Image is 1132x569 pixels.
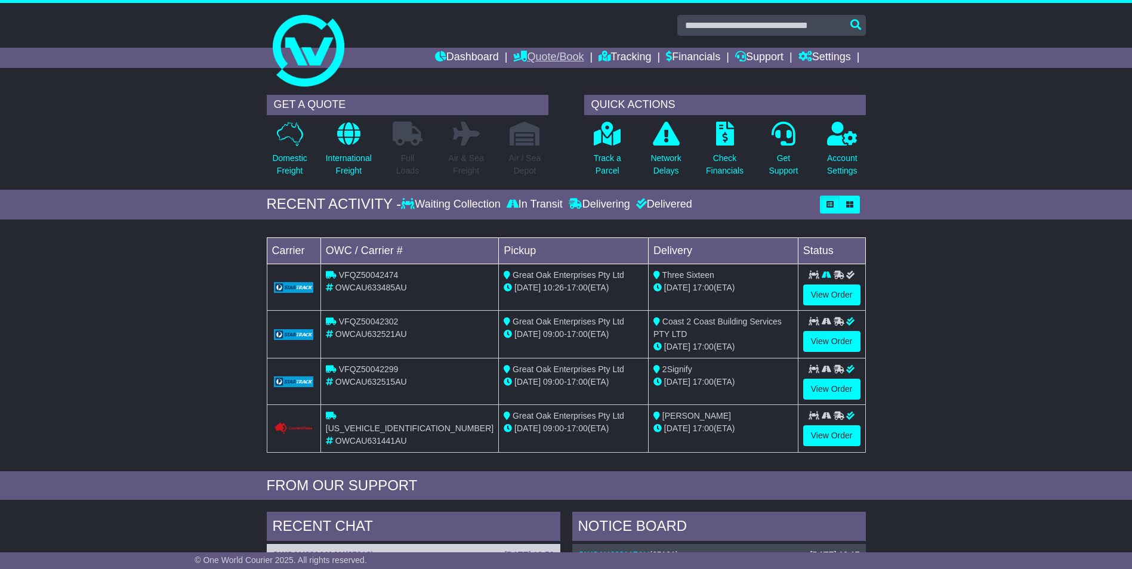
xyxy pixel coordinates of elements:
img: GetCarrierServiceLogo [274,329,313,340]
a: View Order [803,379,860,400]
a: AccountSettings [826,121,858,184]
a: CheckFinancials [705,121,744,184]
span: 09:00 [543,377,564,386]
div: [DATE] 10:50 [504,550,554,560]
a: View Order [803,425,860,446]
div: Delivering [566,198,633,211]
a: NetworkDelays [650,121,681,184]
p: Get Support [769,152,798,177]
a: OWCAU631441AU [273,550,345,559]
span: VFQZ50042299 [339,364,399,374]
div: ( ) [273,550,554,560]
a: Quote/Book [513,48,584,68]
div: - (ETA) [504,282,643,294]
span: [DATE] [664,423,690,433]
div: (ETA) [653,422,793,435]
td: Carrier [267,237,320,264]
div: Waiting Collection [401,198,503,211]
span: 17:00 [567,329,588,339]
div: FROM OUR SUPPORT [267,477,866,494]
a: View Order [803,284,860,305]
div: RECENT CHAT [267,512,560,544]
a: Support [735,48,784,68]
span: [DATE] [664,283,690,292]
span: [DATE] [664,342,690,351]
div: - (ETA) [504,376,643,388]
p: Check Financials [706,152,744,177]
a: GetSupport [768,121,798,184]
td: Status [798,237,865,264]
a: InternationalFreight [325,121,372,184]
span: 09:00 [543,423,564,433]
img: Couriers_Please.png [274,422,313,435]
div: Delivered [633,198,692,211]
div: In Transit [504,198,566,211]
span: 17:00 [693,342,714,351]
span: Great Oak Enterprises Pty Ltd [513,317,624,326]
img: GetCarrierServiceLogo [274,282,313,293]
div: (ETA) [653,376,793,388]
a: Dashboard [435,48,499,68]
a: OWCAU629117AU [578,550,650,559]
div: ( ) [578,550,860,560]
td: Delivery [648,237,798,264]
p: Air & Sea Freight [449,152,484,177]
a: Tracking [599,48,651,68]
p: Network Delays [650,152,681,177]
img: GetCarrierServiceLogo [274,376,313,387]
span: [DATE] [514,283,541,292]
span: 2Signify [662,364,692,374]
span: [DATE] [514,377,541,386]
div: - (ETA) [504,328,643,341]
td: OWC / Carrier # [320,237,498,264]
span: Great Oak Enterprises Pty Ltd [513,411,624,420]
span: 65212 [348,550,371,559]
span: 17:00 [693,423,714,433]
span: 09:00 [543,329,564,339]
div: [DATE] 10:17 [810,550,859,560]
span: 10:26 [543,283,564,292]
a: Settings [798,48,851,68]
span: Great Oak Enterprises Pty Ltd [513,270,624,280]
a: DomesticFreight [272,121,307,184]
span: OWCAU631441AU [335,436,407,446]
span: 17:00 [567,377,588,386]
td: Pickup [499,237,649,264]
span: VFQZ50042474 [339,270,399,280]
span: Great Oak Enterprises Pty Ltd [513,364,624,374]
span: [DATE] [664,377,690,386]
div: GET A QUOTE [267,95,548,115]
p: Full Loads [393,152,422,177]
span: VFQZ50042302 [339,317,399,326]
span: OWCAU632515AU [335,377,407,386]
span: Coast 2 Coast Building Services PTY LTD [653,317,782,339]
a: View Order [803,331,860,352]
span: © One World Courier 2025. All rights reserved. [195,555,367,565]
p: International Freight [326,152,372,177]
div: NOTICE BOARD [572,512,866,544]
p: Air / Sea Depot [509,152,541,177]
span: [DATE] [514,423,541,433]
div: RECENT ACTIVITY - [267,196,402,213]
div: (ETA) [653,282,793,294]
div: (ETA) [653,341,793,353]
a: Financials [666,48,720,68]
a: Track aParcel [593,121,622,184]
span: 17:00 [693,377,714,386]
span: Three Sixteen [662,270,714,280]
span: 65181 [652,550,676,559]
span: OWCAU632521AU [335,329,407,339]
p: Account Settings [827,152,858,177]
span: OWCAU633485AU [335,283,407,292]
span: [US_VEHICLE_IDENTIFICATION_NUMBER] [326,423,493,433]
span: 17:00 [567,423,588,433]
span: [PERSON_NAME] [662,411,731,420]
span: [DATE] [514,329,541,339]
p: Domestic Freight [272,152,307,177]
div: QUICK ACTIONS [584,95,866,115]
span: 17:00 [693,283,714,292]
div: - (ETA) [504,422,643,435]
span: 17:00 [567,283,588,292]
p: Track a Parcel [594,152,621,177]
